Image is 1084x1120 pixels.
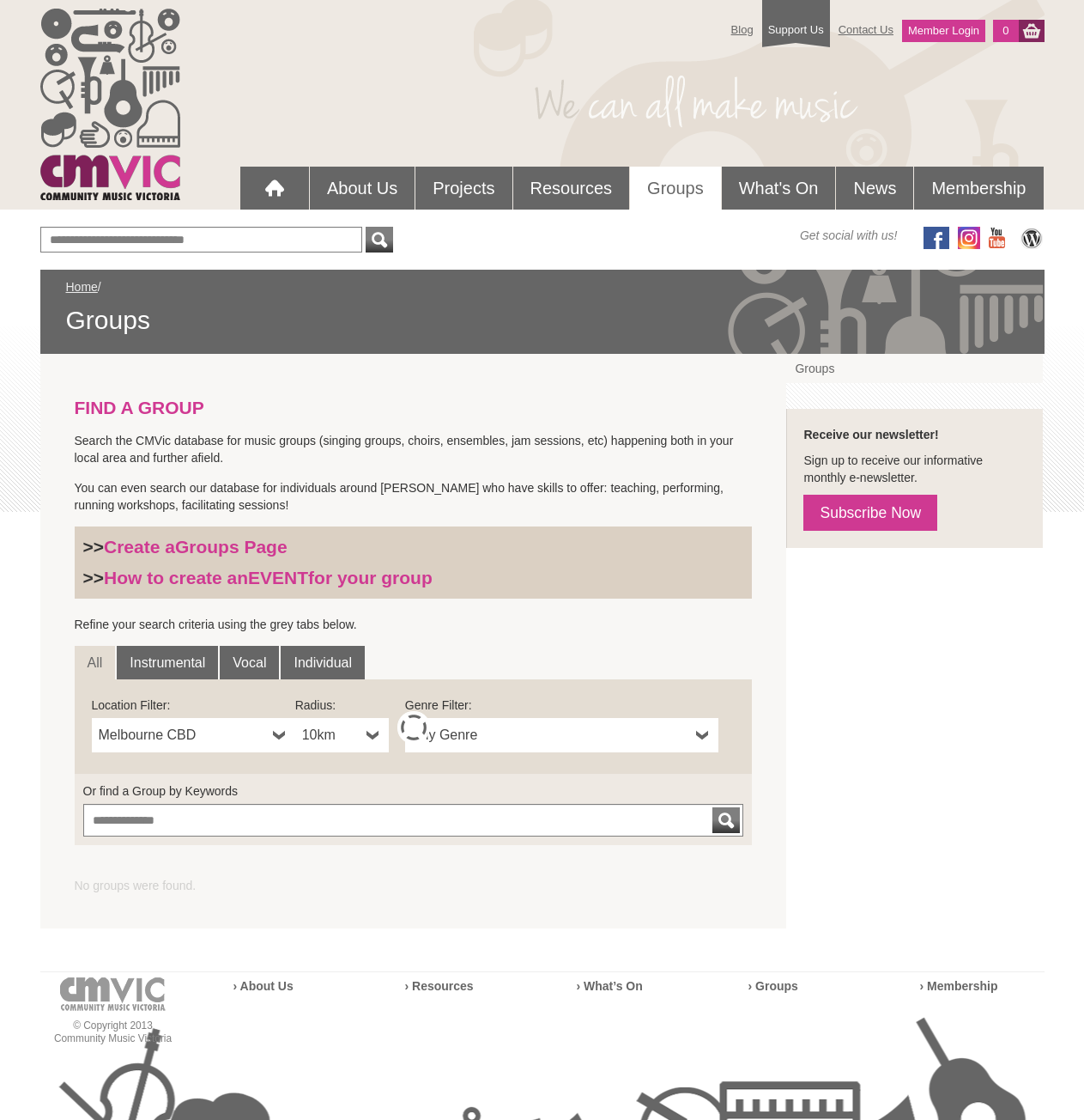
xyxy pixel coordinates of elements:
a: Instrumental [117,646,218,680]
a: › Resources [405,979,474,993]
a: Groups [630,167,721,210]
a: About Us [310,167,415,210]
h3: >> [83,567,744,589]
a: Resources [513,167,630,210]
a: Membership [914,167,1043,210]
a: › Groups [748,979,798,993]
img: CMVic Blog [1019,227,1045,249]
a: 0 [993,20,1018,42]
label: Or find a Group by Keywords [83,782,744,800]
a: Blog [723,15,762,45]
div: / [66,278,1019,337]
label: Location Filter: [92,697,295,714]
a: Contact Us [830,15,902,45]
a: Subscribe Now [803,495,937,531]
label: Radius: [295,697,389,714]
span: 10km [302,725,360,746]
p: Search the CMVic database for music groups (singing groups, choirs, ensembles, jam sessions, etc)... [75,432,753,466]
span: Groups [66,304,1019,337]
img: icon-instagram.png [958,227,980,249]
a: All [75,646,116,680]
p: © Copyright 2013 Community Music Victoria [40,1020,186,1045]
a: Individual [281,646,365,680]
label: Genre Filter: [405,697,718,714]
strong: FIND A GROUP [75,398,204,417]
a: 10km [295,718,389,752]
h3: >> [83,536,744,558]
a: News [836,167,913,210]
a: Projects [415,167,512,210]
a: Melbourne CBD [92,718,295,752]
p: Sign up to receive our informative monthly e-newsletter. [803,452,1026,486]
a: › About Us [233,979,294,993]
a: What's On [722,167,836,210]
a: Member Login [902,20,985,42]
a: Create aGroups Page [104,537,288,557]
img: cmvic-logo-footer.png [60,977,166,1011]
span: Melbourne CBD [99,725,266,746]
a: Vocal [220,646,279,680]
a: › What’s On [577,979,643,993]
img: cmvic_logo.png [40,9,180,200]
ul: No groups were found. [75,877,753,894]
p: Refine your search criteria using the grey tabs below. [75,616,753,633]
a: › Membership [920,979,998,993]
a: How to create anEVENTfor your group [104,568,433,587]
strong: EVENT [248,568,308,587]
p: You can even search our database for individuals around [PERSON_NAME] who have skills to offer: t... [75,479,753,514]
span: Get social with us! [800,227,898,244]
a: Any Genre [405,718,718,752]
span: Any Genre [412,725,689,746]
a: Groups [786,354,1043,383]
strong: Groups Page [175,537,288,557]
strong: Receive our newsletter! [803,428,938,441]
a: Home [66,280,98,294]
